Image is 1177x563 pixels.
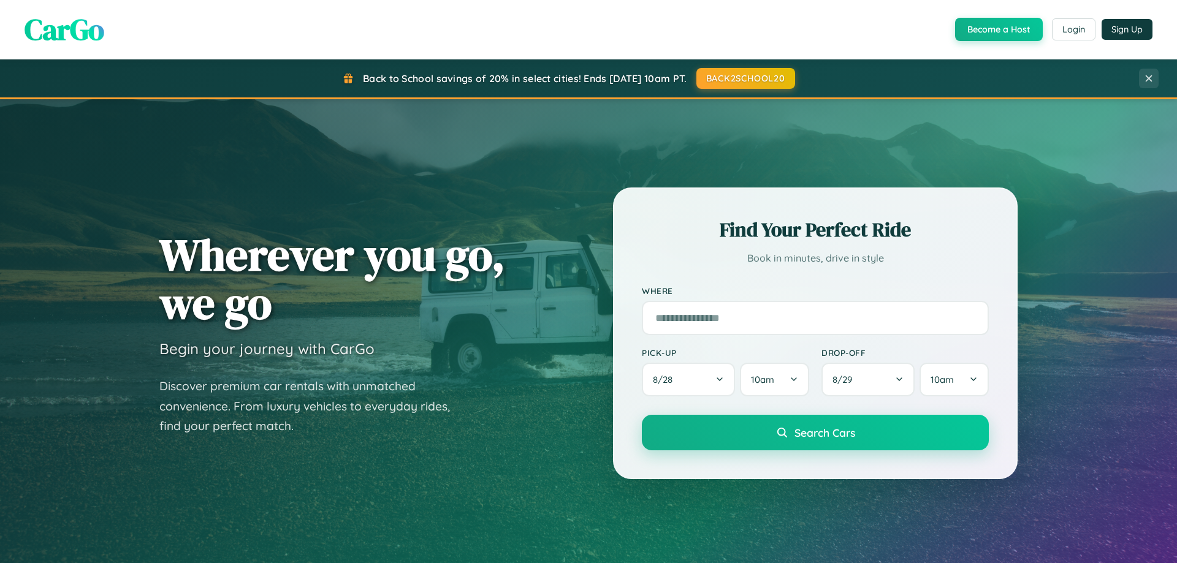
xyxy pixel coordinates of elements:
button: BACK2SCHOOL20 [696,68,795,89]
button: Sign Up [1102,19,1152,40]
button: Search Cars [642,415,989,450]
span: 8 / 28 [653,374,679,385]
button: Login [1052,18,1095,40]
span: 10am [751,374,774,385]
label: Drop-off [821,347,989,358]
h1: Wherever you go, we go [159,230,505,327]
h3: Begin your journey with CarGo [159,339,375,358]
button: 8/28 [642,363,735,396]
p: Book in minutes, drive in style [642,249,989,267]
span: Back to School savings of 20% in select cities! Ends [DATE] 10am PT. [363,72,687,85]
button: Become a Host [955,18,1043,41]
label: Where [642,285,989,296]
span: Search Cars [794,426,855,439]
span: 8 / 29 [832,374,858,385]
p: Discover premium car rentals with unmatched convenience. From luxury vehicles to everyday rides, ... [159,376,466,436]
span: 10am [931,374,954,385]
button: 10am [920,363,989,396]
button: 8/29 [821,363,915,396]
span: CarGo [25,9,104,50]
button: 10am [740,363,809,396]
label: Pick-up [642,347,809,358]
h2: Find Your Perfect Ride [642,216,989,243]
